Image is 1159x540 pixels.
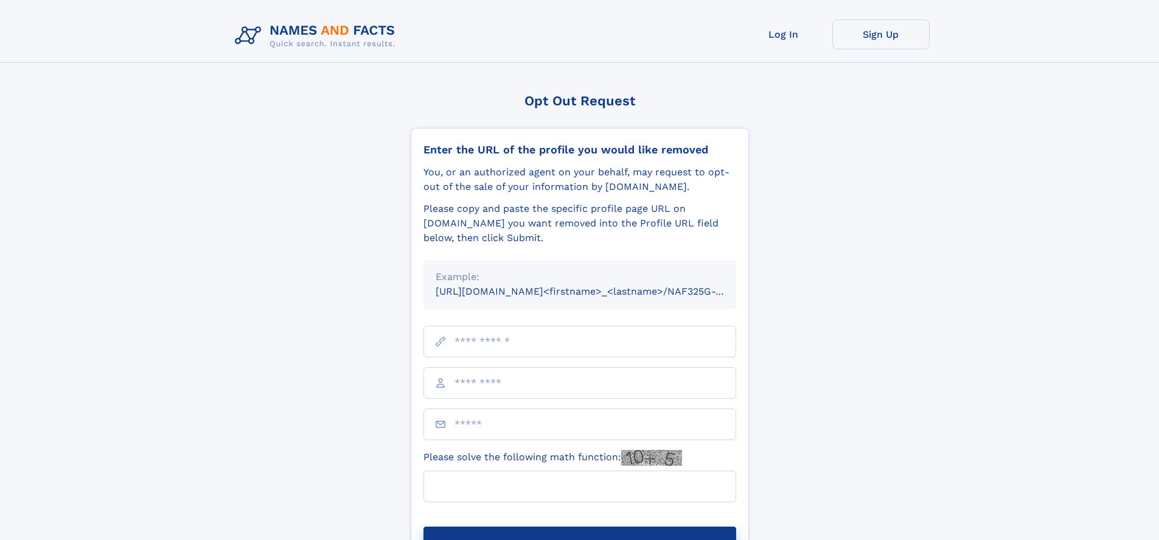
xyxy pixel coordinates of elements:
[735,19,832,49] a: Log In
[832,19,930,49] a: Sign Up
[423,143,736,156] div: Enter the URL of the profile you would like removed
[230,19,405,52] img: Logo Names and Facts
[436,270,724,284] div: Example:
[423,450,682,466] label: Please solve the following math function:
[436,286,759,297] small: [URL][DOMAIN_NAME]<firstname>_<lastname>/NAF325G-xxxxxxxx
[411,93,749,108] div: Opt Out Request
[423,202,736,245] div: Please copy and paste the specific profile page URL on [DOMAIN_NAME] you want removed into the Pr...
[423,165,736,194] div: You, or an authorized agent on your behalf, may request to opt-out of the sale of your informatio...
